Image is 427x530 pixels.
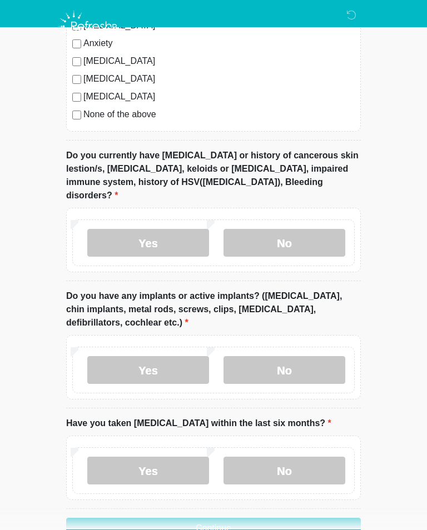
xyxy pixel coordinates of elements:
[83,55,355,68] label: [MEDICAL_DATA]
[72,111,81,120] input: None of the above
[72,93,81,102] input: [MEDICAL_DATA]
[83,108,355,122] label: None of the above
[66,149,361,203] label: Do you currently have [MEDICAL_DATA] or history of cancerous skin lestion/s, [MEDICAL_DATA], kelo...
[83,91,355,104] label: [MEDICAL_DATA]
[224,457,345,485] label: No
[224,357,345,384] label: No
[83,73,355,86] label: [MEDICAL_DATA]
[87,229,209,257] label: Yes
[66,290,361,330] label: Do you have any implants or active implants? ([MEDICAL_DATA], chin implants, metal rods, screws, ...
[87,357,209,384] label: Yes
[224,229,345,257] label: No
[87,457,209,485] label: Yes
[72,76,81,84] input: [MEDICAL_DATA]
[55,8,122,45] img: Refresh RX Logo
[72,58,81,67] input: [MEDICAL_DATA]
[66,417,331,431] label: Have you taken [MEDICAL_DATA] within the last six months?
